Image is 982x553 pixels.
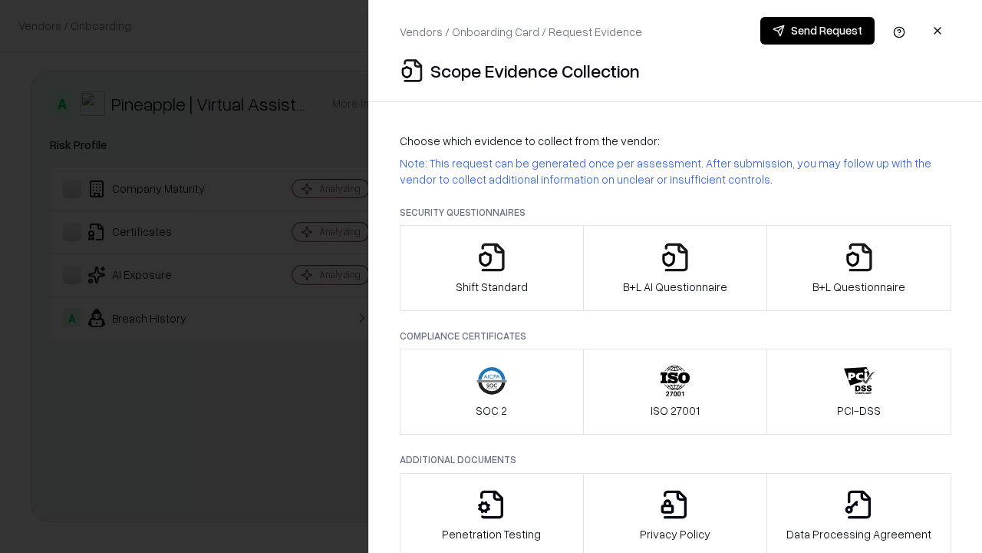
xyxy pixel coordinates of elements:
button: Send Request [760,17,875,45]
p: Scope Evidence Collection [430,58,640,83]
button: PCI-DSS [766,349,951,435]
button: SOC 2 [400,349,584,435]
p: Data Processing Agreement [786,526,931,542]
button: ISO 27001 [583,349,768,435]
p: Vendors / Onboarding Card / Request Evidence [400,24,642,40]
p: SOC 2 [476,402,507,419]
p: ISO 27001 [651,402,700,419]
p: Security Questionnaires [400,206,951,219]
p: Choose which evidence to collect from the vendor: [400,133,951,149]
p: Additional Documents [400,453,951,466]
p: B+L AI Questionnaire [623,279,727,295]
p: PCI-DSS [837,402,881,419]
p: Penetration Testing [442,526,541,542]
p: Compliance Certificates [400,329,951,343]
p: Privacy Policy [640,526,710,542]
p: Note: This request can be generated once per assessment. After submission, you may follow up with... [400,155,951,187]
button: Shift Standard [400,225,584,311]
button: B+L Questionnaire [766,225,951,311]
button: B+L AI Questionnaire [583,225,768,311]
p: Shift Standard [456,279,528,295]
p: B+L Questionnaire [812,279,905,295]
